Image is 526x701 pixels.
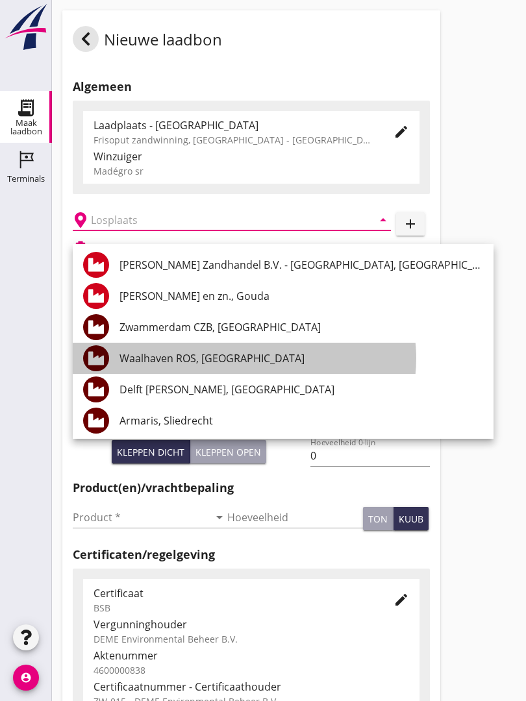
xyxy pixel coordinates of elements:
h2: Algemeen [73,78,430,95]
div: [PERSON_NAME] Zandhandel B.V. - [GEOGRAPHIC_DATA], [GEOGRAPHIC_DATA] [119,257,483,273]
div: Armaris, Sliedrecht [119,413,483,428]
h2: Beladen vaartuig [94,241,160,253]
i: account_circle [13,665,39,691]
div: [PERSON_NAME] en zn., Gouda [119,288,483,304]
div: Delft [PERSON_NAME], [GEOGRAPHIC_DATA] [119,382,483,397]
i: edit [394,592,409,608]
input: Hoeveelheid 0-lijn [310,445,429,466]
input: Product * [73,507,209,528]
div: Madégro sr [94,164,409,178]
button: ton [363,507,394,530]
div: Kleppen open [195,445,261,459]
div: 4600000838 [94,663,409,677]
div: DEME Environmental Beheer B.V. [94,632,409,646]
i: arrow_drop_down [375,212,391,228]
div: Winzuiger [94,149,409,164]
button: kuub [394,507,429,530]
div: Certificaat [94,585,373,601]
div: Kleppen dicht [117,445,184,459]
div: Vergunninghouder [94,617,409,632]
div: Zwammerdam CZB, [GEOGRAPHIC_DATA] [119,319,483,335]
input: Losplaats [91,210,355,230]
h2: Product(en)/vrachtbepaling [73,479,430,497]
div: Certificaatnummer - Certificaathouder [94,679,409,695]
h2: Certificaten/regelgeving [73,546,430,563]
button: Kleppen open [190,440,266,463]
div: Aktenummer [94,648,409,663]
button: Kleppen dicht [112,440,190,463]
div: Waalhaven ROS, [GEOGRAPHIC_DATA] [119,350,483,366]
div: Terminals [7,175,45,183]
div: Laadplaats - [GEOGRAPHIC_DATA] [94,117,373,133]
div: Nieuwe laadbon [73,26,222,57]
input: Hoeveelheid [227,507,364,528]
i: add [403,216,418,232]
div: Frisoput zandwinning, [GEOGRAPHIC_DATA] - [GEOGRAPHIC_DATA]. [94,133,373,147]
div: kuub [399,512,423,526]
div: BSB [94,601,373,615]
img: logo-small.a267ee39.svg [3,3,49,51]
i: arrow_drop_down [212,510,227,525]
div: ton [368,512,388,526]
i: edit [394,124,409,140]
